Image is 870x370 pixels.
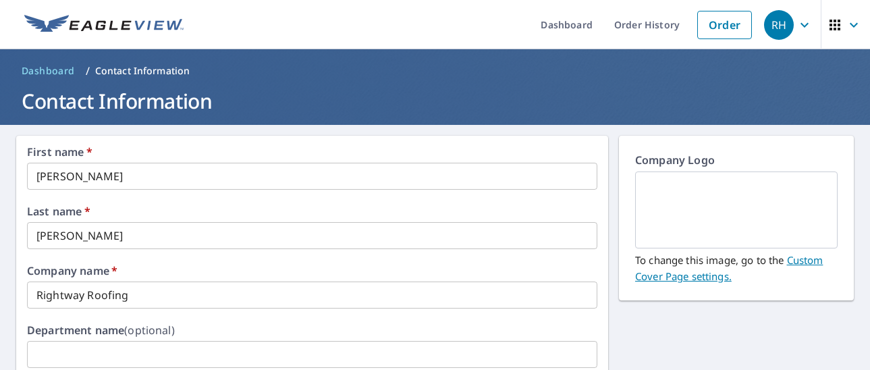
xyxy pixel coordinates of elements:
[764,10,794,40] div: RH
[27,325,175,336] label: Department name
[635,152,838,171] p: Company Logo
[124,323,175,338] b: (optional)
[24,15,184,35] img: EV Logo
[27,147,92,157] label: First name
[16,60,854,82] nav: breadcrumb
[95,64,190,78] p: Contact Information
[651,174,821,246] img: EmptyCustomerLogo.png
[86,63,90,79] li: /
[22,64,75,78] span: Dashboard
[16,87,854,115] h1: Contact Information
[27,206,90,217] label: Last name
[16,60,80,82] a: Dashboard
[635,248,838,284] p: To change this image, go to the
[27,265,117,276] label: Company name
[697,11,752,39] a: Order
